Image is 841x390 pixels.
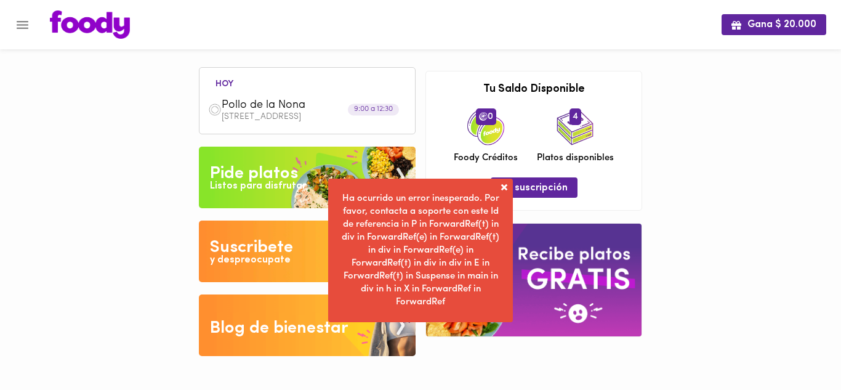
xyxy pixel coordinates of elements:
[210,235,293,260] div: Suscribete
[210,316,348,341] div: Blog de bienestar
[342,194,499,307] span: Ha ocurrido un error inesperado. Por favor, contacta a soporte con este Id de referencia in P in ...
[199,295,416,356] img: Blog de bienestar
[479,112,488,121] img: foody-creditos.png
[206,77,243,89] li: hoy
[569,108,581,124] span: 4
[208,103,222,116] img: dish.png
[770,319,829,378] iframe: Messagebird Livechat Widget
[537,152,614,165] span: Platos disponibles
[199,221,416,282] img: Disfruta bajar de peso
[210,179,306,193] div: Listos para disfrutar
[722,14,826,35] button: Gana $ 20.000
[557,108,594,145] img: icon_dishes.png
[210,253,291,267] div: y despreocupate
[222,113,406,121] p: [STREET_ADDRESS]
[50,10,130,39] img: logo.png
[467,108,504,145] img: credits-package.png
[199,147,416,208] img: Pide un Platos
[426,224,642,336] img: referral-banner.png
[435,84,632,96] h3: Tu Saldo Disponible
[222,99,363,113] span: Pollo de la Nona
[454,152,518,165] span: Foody Créditos
[348,104,399,116] div: 9:00 a 12:30
[210,161,298,186] div: Pide platos
[491,177,577,198] button: Mi suscripción
[7,10,38,40] button: Menu
[731,19,816,31] span: Gana $ 20.000
[476,108,496,124] span: 0
[501,182,568,194] span: Mi suscripción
